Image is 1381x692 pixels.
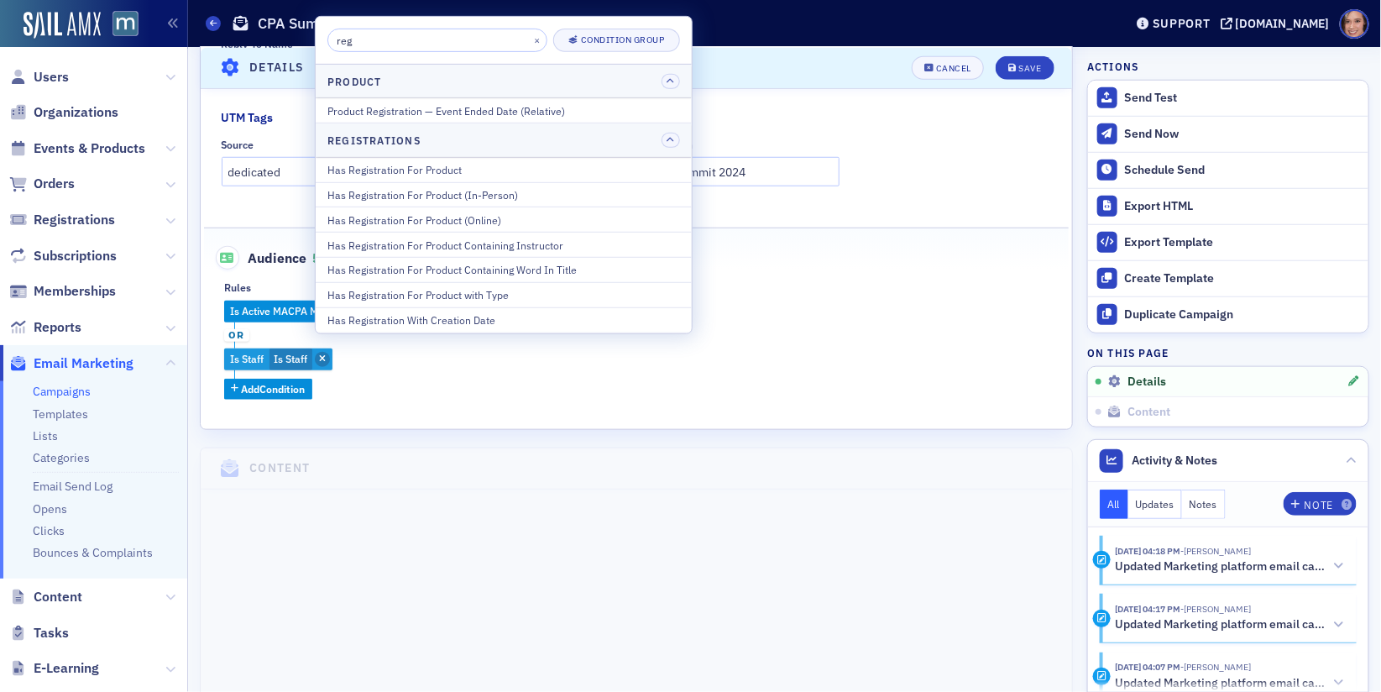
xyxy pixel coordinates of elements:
[327,133,421,148] h4: Registrations
[1087,59,1139,74] h4: Actions
[9,659,99,678] a: E-Learning
[1088,260,1368,296] a: Create Template
[1115,617,1326,632] h5: Updated Marketing platform email campaign: CPA Summit 2025 Email 1
[249,59,305,76] h4: Details
[242,381,306,396] span: Add Condition
[33,523,65,538] a: Clicks
[33,384,91,399] a: Campaigns
[1093,610,1111,627] div: Activity
[1180,603,1251,615] span: Katie Foo
[327,73,382,88] h4: Product
[1115,661,1180,673] time: 9/29/2025 04:07 PM
[222,139,254,151] div: Source
[1115,558,1345,575] button: Updated Marketing platform email campaign: CPA Summit 2025 Email 1
[34,139,145,158] span: Events & Products
[34,103,118,122] span: Organizations
[1115,545,1180,557] time: 9/29/2025 04:18 PM
[1236,16,1330,31] div: [DOMAIN_NAME]
[316,307,692,333] button: Has Registration With Creation Date
[327,162,680,177] div: Has Registration For Product
[327,103,680,118] div: Product Registration — Event Ended Date (Relative)
[316,181,692,207] button: Has Registration For Product (In-Person)
[912,55,984,79] button: Cancel
[274,352,307,365] span: Is Staff
[1125,199,1360,214] div: Export HTML
[316,207,692,232] button: Has Registration For Product (Online)
[1128,490,1183,519] button: Updates
[34,624,69,642] span: Tasks
[1115,674,1345,692] button: Updated Marketing platform email campaign: CPA Summit 2025 Email 1
[316,158,692,182] button: Has Registration For Product
[327,237,680,252] div: Has Registration For Product Containing Instructor
[1125,91,1360,106] div: Send Test
[316,232,692,257] button: Has Registration For Product Containing Instructor
[224,349,332,370] div: Is Staff
[1125,163,1360,178] div: Schedule Send
[1305,501,1333,510] div: Note
[224,301,532,322] div: Has Active MACPA Membership
[1115,676,1326,691] h5: Updated Marketing platform email campaign: CPA Summit 2025 Email 1
[327,187,680,202] div: Has Registration For Product (In-Person)
[1180,545,1251,557] span: Katie Foo
[1127,405,1170,420] span: Content
[224,322,249,349] button: or
[996,55,1054,79] button: Save
[9,211,115,229] a: Registrations
[327,287,680,302] div: Has Registration For Product with Type
[316,98,692,123] button: Product Registration — Event Ended Date (Relative)
[1100,490,1128,519] button: All
[24,12,101,39] img: SailAMX
[1182,490,1226,519] button: Notes
[9,624,69,642] a: Tasks
[530,32,545,47] button: ×
[33,428,58,443] a: Lists
[316,257,692,282] button: Has Registration For Product Containing Word In Title
[1221,18,1336,29] button: [DOMAIN_NAME]
[581,35,665,45] div: Condition Group
[224,281,251,294] div: Rules
[230,352,264,365] span: Is Staff
[224,379,312,400] button: AddCondition
[1340,9,1369,39] span: Profile
[553,29,680,52] button: Condition Group
[9,139,145,158] a: Events & Products
[224,329,249,343] span: or
[216,246,307,270] span: Audience
[9,247,117,265] a: Subscriptions
[34,318,81,337] span: Reports
[327,312,680,328] div: Has Registration With Creation Date
[1088,296,1368,333] button: Duplicate Campaign
[316,282,692,307] button: Has Registration For Product with Type
[1087,345,1369,360] h4: On this page
[34,282,116,301] span: Memberships
[34,354,133,373] span: Email Marketing
[1115,559,1326,574] h5: Updated Marketing platform email campaign: CPA Summit 2025 Email 1
[249,459,311,477] h4: Content
[327,29,547,52] input: Search filters...
[33,545,153,560] a: Bounces & Complaints
[1180,661,1251,673] span: Katie Foo
[1125,235,1360,250] div: Export Template
[230,304,349,317] span: Is Active MACPA Member
[9,175,75,193] a: Orders
[1093,551,1111,569] div: Activity
[258,13,434,34] h1: CPA Summit 2025 Email 1
[34,588,82,606] span: Content
[1088,188,1368,224] a: Export HTML
[34,211,115,229] span: Registrations
[33,501,67,516] a: Opens
[936,63,971,72] div: Cancel
[1088,81,1368,116] button: Send Test
[1115,603,1180,615] time: 9/29/2025 04:17 PM
[327,262,680,277] div: Has Registration For Product Containing Word In Title
[1018,63,1041,72] div: Save
[9,354,133,373] a: Email Marketing
[9,68,69,86] a: Users
[1153,16,1211,31] div: Support
[1115,616,1345,634] button: Updated Marketing platform email campaign: CPA Summit 2025 Email 1
[33,450,90,465] a: Categories
[1133,452,1218,469] span: Activity & Notes
[327,212,680,228] div: Has Registration For Product (Online)
[1125,271,1360,286] div: Create Template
